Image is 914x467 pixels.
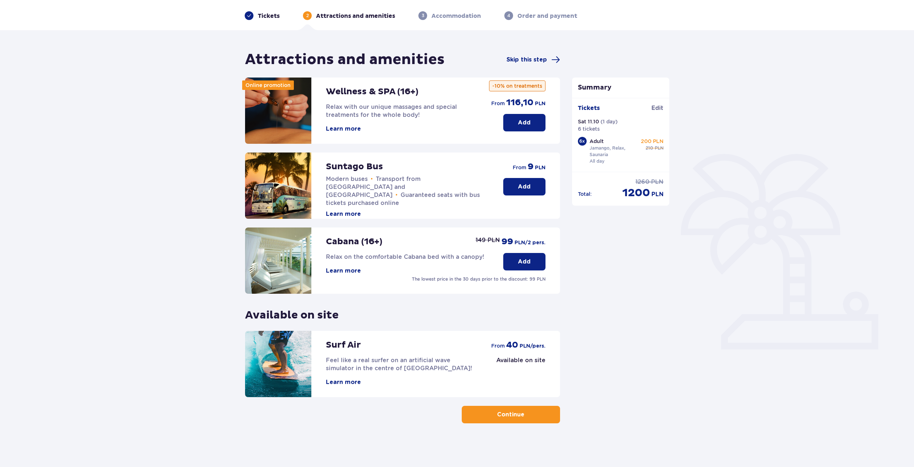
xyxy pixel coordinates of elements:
[326,86,418,97] p: Wellness & SPA (16+)
[326,236,382,247] p: Cabana (16+)
[326,210,361,218] button: Learn more
[326,267,361,275] button: Learn more
[497,411,524,419] p: Continue
[476,236,500,244] p: 149 PLN
[371,175,373,183] span: •
[506,97,533,108] span: 116,10
[462,406,560,423] button: Continue
[326,191,480,206] span: Guaranteed seats with bus tickets purchased online
[489,80,545,91] p: -10% on treatments
[578,118,599,125] p: Sat 11.10
[651,190,663,198] span: PLN
[518,258,531,266] p: Add
[418,11,481,20] div: 3Accommodation
[641,138,663,145] p: 200 PLN
[578,125,600,132] p: 6 tickets
[600,118,618,125] p: ( 1 day )
[518,183,531,191] p: Add
[578,137,587,146] div: 6 x
[303,11,395,20] div: 2Attractions and amenities
[326,253,484,260] span: Relax on the comfortable Cabana bed with a canopy!
[395,191,398,199] span: •
[655,145,663,151] span: PLN
[503,114,545,131] button: Add
[504,11,577,20] div: 4Order and payment
[503,253,545,270] button: Add
[572,83,670,92] p: Summary
[622,186,650,200] span: 1200
[496,356,545,364] p: Available on site
[590,138,604,145] p: Adult
[590,145,640,158] p: Jamango, Relax, Saunaria
[635,178,650,186] span: 1260
[503,178,545,195] button: Add
[306,12,309,19] p: 2
[245,331,311,397] img: attraction
[491,100,505,107] span: from
[513,164,526,171] span: from
[245,227,311,294] img: attraction
[651,178,663,186] span: PLN
[578,190,592,198] p: Total :
[507,55,560,64] a: Skip this step
[651,104,663,112] span: Edit
[501,236,513,247] span: 99
[507,12,510,19] p: 4
[528,161,533,172] span: 9
[245,11,280,20] div: Tickets
[326,161,383,172] p: Suntago Bus
[432,12,481,20] p: Accommodation
[646,145,653,151] span: 210
[422,12,424,19] p: 3
[326,175,421,198] span: Transport from [GEOGRAPHIC_DATA] and [GEOGRAPHIC_DATA]
[245,51,445,69] h1: Attractions and amenities
[245,302,339,322] p: Available on site
[520,343,545,350] span: PLN /pers.
[326,340,361,351] p: Surf Air
[515,239,545,246] span: PLN /2 pers.
[245,78,311,144] img: attraction
[590,158,604,165] p: All day
[245,153,311,219] img: attraction
[326,103,457,118] span: Relax with our unique massages and special treatments for the whole body!
[507,56,547,64] span: Skip this step
[578,104,600,112] p: Tickets
[326,357,472,372] span: Feel like a real surfer on an artificial wave simulator in the centre of [GEOGRAPHIC_DATA]!
[535,164,545,171] span: PLN
[517,12,577,20] p: Order and payment
[518,119,531,127] p: Add
[535,100,545,107] span: PLN
[258,12,280,20] p: Tickets
[326,125,361,133] button: Learn more
[326,378,361,386] button: Learn more
[412,276,545,282] p: The lowest price in the 30 days prior to the discount: 99 PLN
[242,80,294,90] div: Online promotion
[316,12,395,20] p: Attractions and amenities
[506,340,518,351] span: 40
[326,175,368,182] span: Modern buses
[491,342,505,349] span: from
